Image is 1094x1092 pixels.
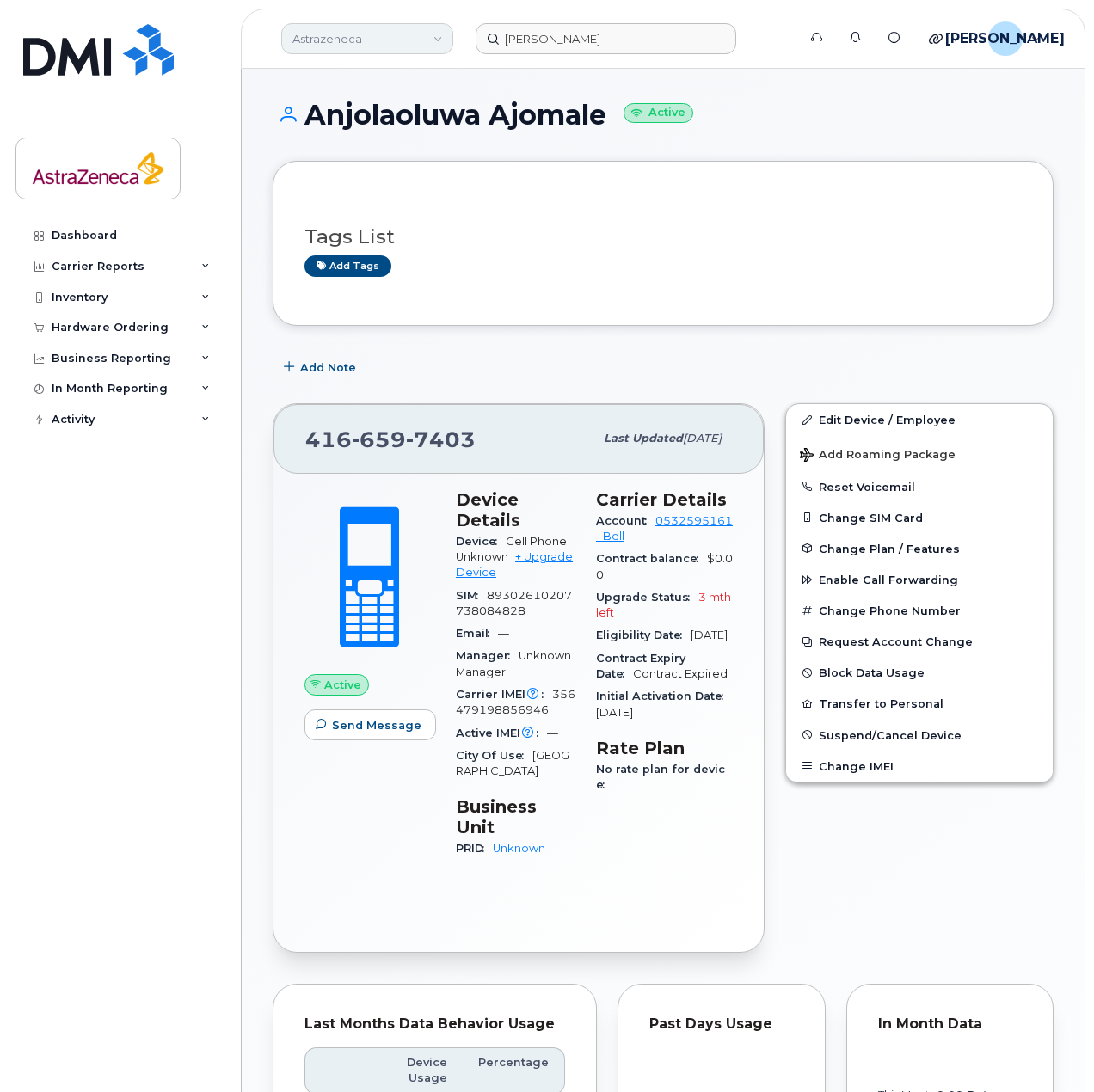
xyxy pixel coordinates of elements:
[596,738,733,758] h3: Rate Plan
[786,533,1053,564] button: Change Plan / Features
[633,667,728,680] span: Contract Expired
[456,649,519,662] span: Manager
[596,552,707,565] span: Contract balance
[786,657,1053,688] button: Block Data Usage
[819,728,962,741] span: Suspend/Cancel Device
[596,629,691,641] span: Eligibility Date
[273,100,1054,130] h1: Anjolaoluwa Ajomale
[352,426,406,452] span: 659
[819,542,960,555] span: Change Plan / Features
[819,574,958,586] span: Enable Call Forwarding
[456,589,487,602] span: SIM
[547,727,558,739] span: —
[456,489,575,531] h3: Device Details
[596,514,655,527] span: Account
[786,595,1053,626] button: Change Phone Number
[786,720,1053,751] button: Suspend/Cancel Device
[786,564,1053,595] button: Enable Call Forwarding
[456,535,567,563] span: Cell Phone Unknown
[456,649,571,678] span: Unknown Manager
[786,404,1053,435] a: Edit Device / Employee
[800,448,956,464] span: Add Roaming Package
[596,591,698,604] span: Upgrade Status
[456,842,493,855] span: PRID
[691,629,728,641] span: [DATE]
[786,626,1053,657] button: Request Account Change
[498,627,509,640] span: —
[324,677,361,693] span: Active
[596,690,732,702] span: Initial Activation Date
[596,763,725,791] span: No rate plan for device
[493,842,545,855] a: Unknown
[624,103,693,123] small: Active
[304,255,391,277] a: Add tags
[304,1015,565,1033] div: Last Months Data Behavior Usage
[456,535,506,548] span: Device
[406,426,476,452] span: 7403
[786,436,1053,471] button: Add Roaming Package
[332,717,421,733] span: Send Message
[596,489,733,510] h3: Carrier Details
[456,688,552,701] span: Carrier IMEI
[596,652,685,680] span: Contract Expiry Date
[649,1015,794,1033] div: Past Days Usage
[456,727,547,739] span: Active IMEI
[304,226,1022,248] h3: Tags List
[786,751,1053,782] button: Change IMEI
[456,749,532,762] span: City Of Use
[456,627,498,640] span: Email
[878,1015,1023,1033] div: In Month Data
[273,352,371,383] button: Add Note
[786,688,1053,719] button: Transfer to Personal
[596,514,733,543] a: 0532595161 - Bell
[604,432,683,445] span: Last updated
[305,426,476,452] span: 416
[456,796,575,837] h3: Business Unit
[596,552,733,580] span: $0.00
[304,709,436,740] button: Send Message
[456,589,572,617] span: 89302610207738084828
[786,471,1053,502] button: Reset Voicemail
[683,432,722,445] span: [DATE]
[596,706,633,719] span: [DATE]
[300,359,356,376] span: Add Note
[786,502,1053,533] button: Change SIM Card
